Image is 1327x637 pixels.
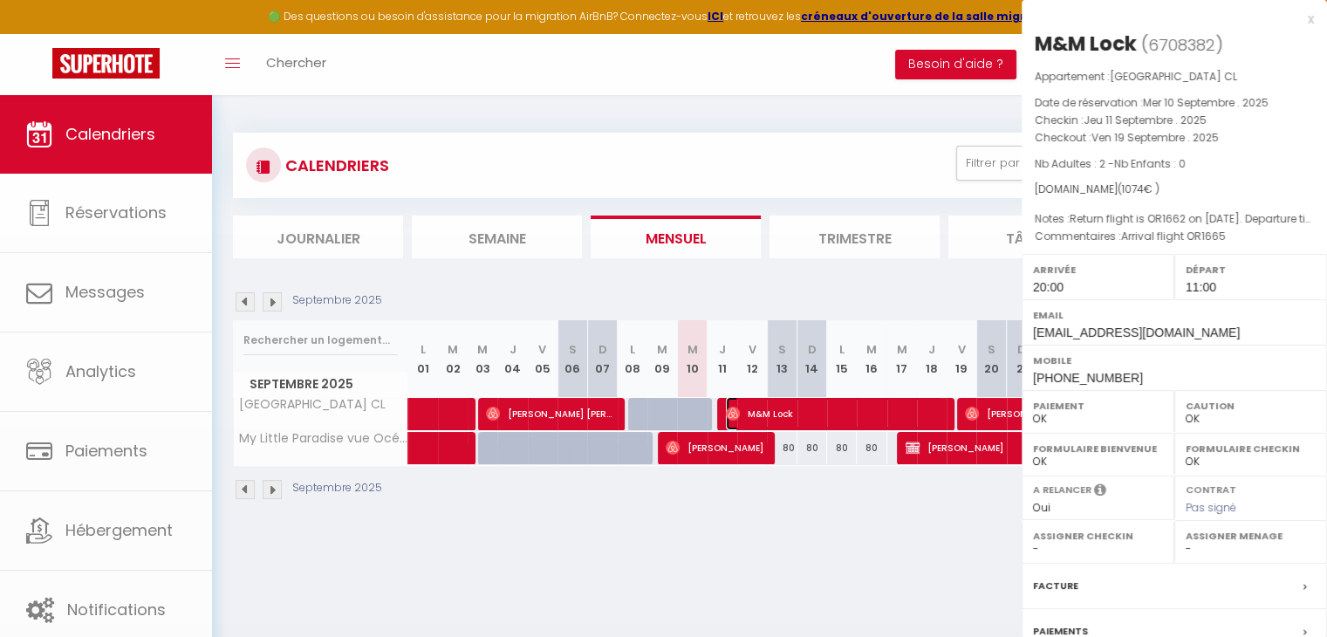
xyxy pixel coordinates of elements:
span: [EMAIL_ADDRESS][DOMAIN_NAME] [1033,325,1240,339]
p: Date de réservation : [1035,94,1314,112]
label: Assigner Checkin [1033,527,1163,545]
span: Nb Enfants : 0 [1114,156,1186,171]
span: 6708382 [1148,34,1215,56]
span: Nb Adultes : 2 - [1035,156,1186,171]
label: Formulaire Checkin [1186,440,1316,457]
p: Notes : [1035,210,1314,228]
button: Ouvrir le widget de chat LiveChat [14,7,66,59]
span: [GEOGRAPHIC_DATA] CL [1110,69,1237,84]
span: Pas signé [1186,500,1236,515]
span: Jeu 11 Septembre . 2025 [1084,113,1207,127]
span: Ven 19 Septembre . 2025 [1091,130,1219,145]
label: Email [1033,306,1316,324]
span: ( ) [1141,32,1223,57]
iframe: Chat [1253,558,1314,624]
span: ( € ) [1118,182,1159,196]
p: Commentaires : [1035,228,1314,245]
label: Facture [1033,577,1078,595]
p: Appartement : [1035,68,1314,86]
p: Checkout : [1035,129,1314,147]
label: Contrat [1186,483,1236,494]
label: Paiement [1033,397,1163,414]
span: Arrival flight OR1665 [1121,229,1226,243]
p: Checkin : [1035,112,1314,129]
label: A relancer [1033,483,1091,497]
label: Assigner Menage [1186,527,1316,545]
span: Mer 10 Septembre . 2025 [1143,95,1269,110]
label: Mobile [1033,352,1316,369]
label: Caution [1186,397,1316,414]
div: M&M Lock [1035,30,1137,58]
div: x [1022,9,1314,30]
span: 20:00 [1033,280,1064,294]
div: [DOMAIN_NAME] [1035,182,1314,198]
i: Sélectionner OUI si vous souhaiter envoyer les séquences de messages post-checkout [1094,483,1106,502]
label: Arrivée [1033,261,1163,278]
span: 11:00 [1186,280,1216,294]
span: [PHONE_NUMBER] [1033,371,1143,385]
label: Départ [1186,261,1316,278]
label: Formulaire Bienvenue [1033,440,1163,457]
span: 1074 [1122,182,1144,196]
